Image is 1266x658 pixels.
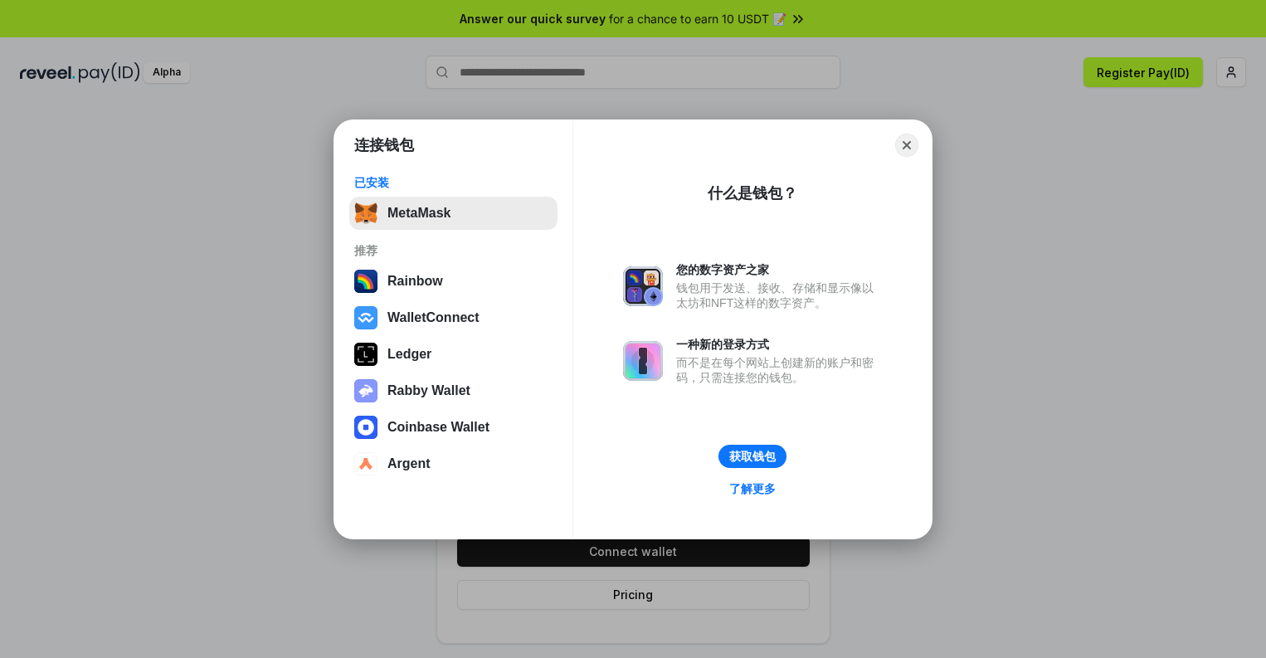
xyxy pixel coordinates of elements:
button: Argent [349,447,558,480]
div: 了解更多 [729,481,776,496]
div: 一种新的登录方式 [676,337,882,352]
img: svg+xml,%3Csvg%20xmlns%3D%22http%3A%2F%2Fwww.w3.org%2F2000%2Fsvg%22%20fill%3D%22none%22%20viewBox... [623,341,663,381]
div: Coinbase Wallet [387,420,489,435]
img: svg+xml,%3Csvg%20width%3D%22120%22%20height%3D%22120%22%20viewBox%3D%220%200%20120%20120%22%20fil... [354,270,377,293]
img: svg+xml,%3Csvg%20width%3D%2228%22%20height%3D%2228%22%20viewBox%3D%220%200%2028%2028%22%20fill%3D... [354,452,377,475]
div: MetaMask [387,206,450,221]
h1: 连接钱包 [354,135,414,155]
div: 已安装 [354,175,553,190]
div: Ledger [387,347,431,362]
div: 钱包用于发送、接收、存储和显示像以太坊和NFT这样的数字资产。 [676,280,882,310]
div: Argent [387,456,431,471]
button: Coinbase Wallet [349,411,558,444]
button: Rainbow [349,265,558,298]
div: WalletConnect [387,310,480,325]
div: 推荐 [354,243,553,258]
div: 而不是在每个网站上创建新的账户和密码，只需连接您的钱包。 [676,355,882,385]
div: Rainbow [387,274,443,289]
div: 什么是钱包？ [708,183,797,203]
button: 获取钱包 [718,445,786,468]
img: svg+xml,%3Csvg%20width%3D%2228%22%20height%3D%2228%22%20viewBox%3D%220%200%2028%2028%22%20fill%3D... [354,416,377,439]
div: 您的数字资产之家 [676,262,882,277]
button: Ledger [349,338,558,371]
img: svg+xml,%3Csvg%20fill%3D%22none%22%20height%3D%2233%22%20viewBox%3D%220%200%2035%2033%22%20width%... [354,202,377,225]
img: svg+xml,%3Csvg%20xmlns%3D%22http%3A%2F%2Fwww.w3.org%2F2000%2Fsvg%22%20width%3D%2228%22%20height%3... [354,343,377,366]
div: 获取钱包 [729,449,776,464]
button: Close [895,134,918,157]
div: Rabby Wallet [387,383,470,398]
button: MetaMask [349,197,558,230]
img: svg+xml,%3Csvg%20width%3D%2228%22%20height%3D%2228%22%20viewBox%3D%220%200%2028%2028%22%20fill%3D... [354,306,377,329]
button: Rabby Wallet [349,374,558,407]
a: 了解更多 [719,478,786,500]
img: svg+xml,%3Csvg%20xmlns%3D%22http%3A%2F%2Fwww.w3.org%2F2000%2Fsvg%22%20fill%3D%22none%22%20viewBox... [623,266,663,306]
button: WalletConnect [349,301,558,334]
img: svg+xml,%3Csvg%20xmlns%3D%22http%3A%2F%2Fwww.w3.org%2F2000%2Fsvg%22%20fill%3D%22none%22%20viewBox... [354,379,377,402]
